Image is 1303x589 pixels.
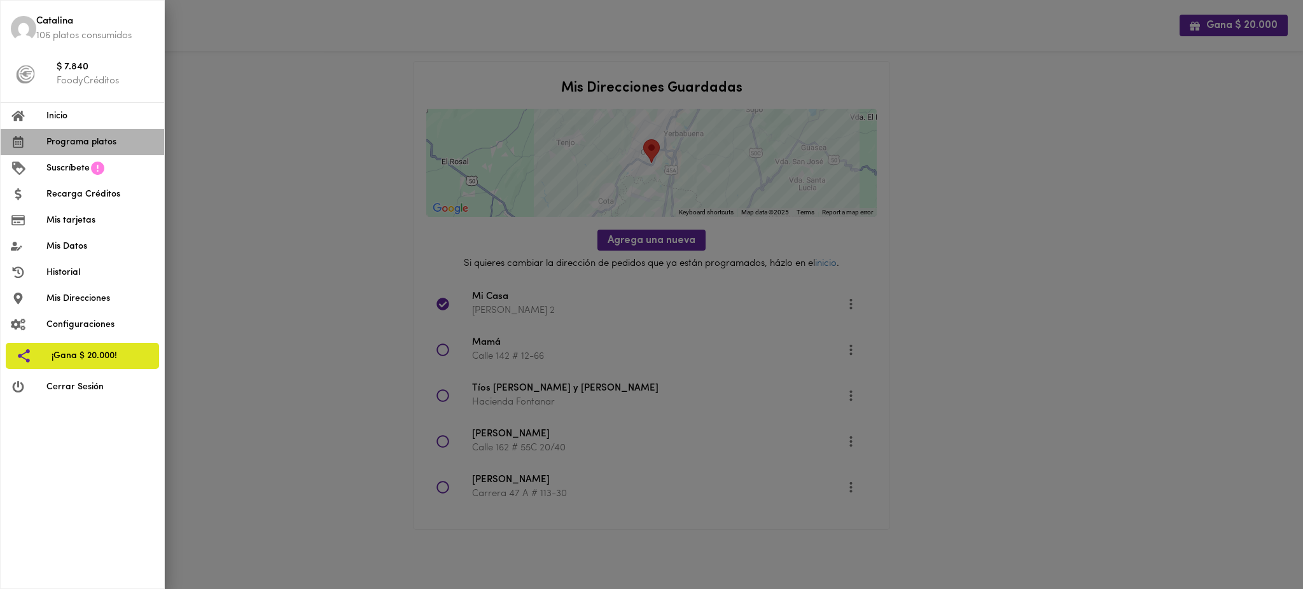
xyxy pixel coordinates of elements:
[46,135,154,149] span: Programa platos
[16,65,35,84] img: foody-creditos-black.png
[57,74,154,88] p: FoodyCréditos
[46,214,154,227] span: Mis tarjetas
[46,188,154,201] span: Recarga Créditos
[46,109,154,123] span: Inicio
[46,292,154,305] span: Mis Direcciones
[46,240,154,253] span: Mis Datos
[46,318,154,331] span: Configuraciones
[46,380,154,394] span: Cerrar Sesión
[46,162,90,175] span: Suscríbete
[57,60,154,75] span: $ 7.840
[36,29,154,43] p: 106 platos consumidos
[1229,515,1290,576] iframe: Messagebird Livechat Widget
[36,15,154,29] span: Catalina
[52,349,149,363] span: ¡Gana $ 20.000!
[46,266,154,279] span: Historial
